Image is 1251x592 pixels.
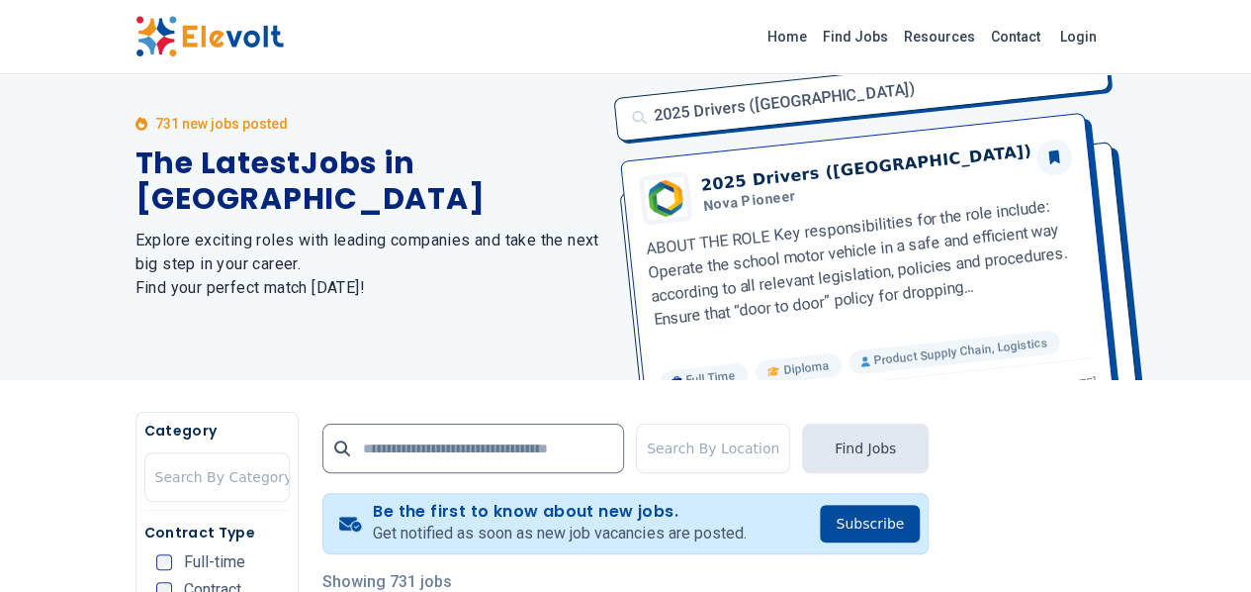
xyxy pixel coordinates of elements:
[135,146,602,217] h1: The Latest Jobs in [GEOGRAPHIC_DATA]
[135,229,602,300] h2: Explore exciting roles with leading companies and take the next big step in your career. Find you...
[802,424,929,473] button: Find Jobs
[373,522,746,545] p: Get notified as soon as new job vacancies are posted.
[815,21,896,52] a: Find Jobs
[1048,17,1109,56] a: Login
[373,502,746,522] h4: Be the first to know about new jobs.
[1152,497,1251,592] iframe: Chat Widget
[144,523,290,543] h5: Contract Type
[155,114,288,134] p: 731 new jobs posted
[896,21,983,52] a: Resources
[135,16,284,57] img: Elevolt
[760,21,815,52] a: Home
[184,554,245,570] span: Full-time
[820,505,920,543] button: Subscribe
[144,421,290,441] h5: Category
[983,21,1048,52] a: Contact
[156,554,172,570] input: Full-time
